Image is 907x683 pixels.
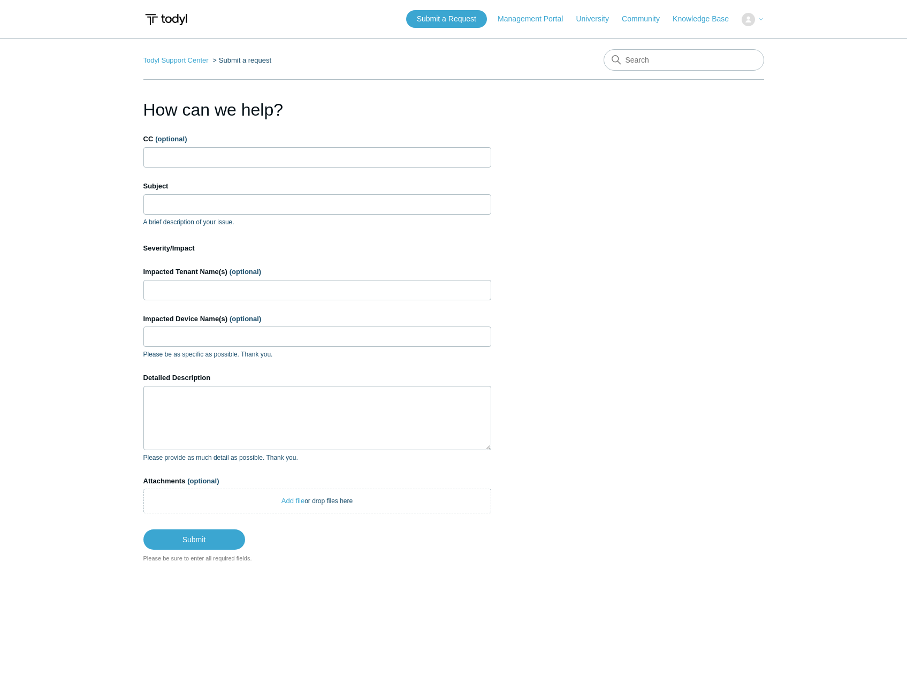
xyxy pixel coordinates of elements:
[576,13,619,25] a: University
[143,97,491,123] h1: How can we help?
[143,373,491,383] label: Detailed Description
[143,243,491,254] label: Severity/Impact
[187,477,219,485] span: (optional)
[406,10,487,28] a: Submit a Request
[143,134,491,145] label: CC
[498,13,574,25] a: Management Portal
[143,453,491,462] p: Please provide as much detail as possible. Thank you.
[230,268,261,276] span: (optional)
[210,56,271,64] li: Submit a request
[143,529,245,550] input: Submit
[143,56,209,64] a: Todyl Support Center
[604,49,764,71] input: Search
[143,554,491,563] div: Please be sure to enter all required fields.
[143,10,189,29] img: Todyl Support Center Help Center home page
[143,217,491,227] p: A brief description of your issue.
[230,315,261,323] span: (optional)
[143,350,491,359] p: Please be as specific as possible. Thank you.
[143,314,491,324] label: Impacted Device Name(s)
[673,13,740,25] a: Knowledge Base
[143,56,211,64] li: Todyl Support Center
[155,135,187,143] span: (optional)
[143,476,491,487] label: Attachments
[143,181,491,192] label: Subject
[622,13,670,25] a: Community
[143,267,491,277] label: Impacted Tenant Name(s)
